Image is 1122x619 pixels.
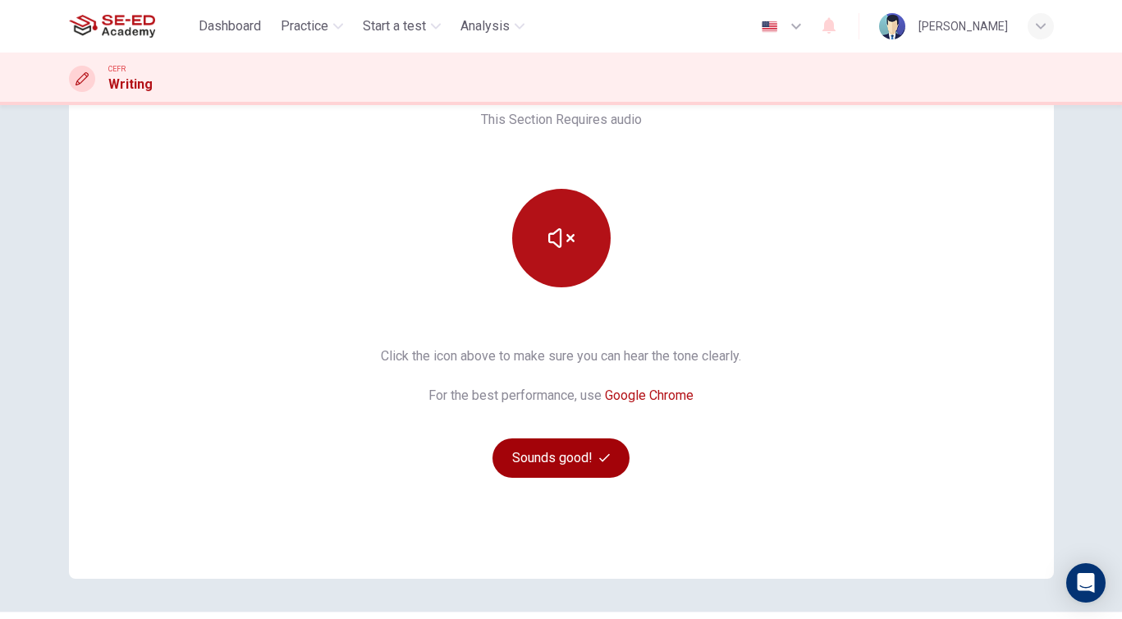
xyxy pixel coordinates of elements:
[199,16,261,36] span: Dashboard
[605,387,694,403] a: Google Chrome
[108,63,126,75] span: CEFR
[492,438,630,478] button: Sounds good!
[108,75,153,94] h1: Writing
[363,16,426,36] span: Start a test
[759,21,780,33] img: en
[918,16,1008,36] div: [PERSON_NAME]
[381,346,741,366] h6: Click the icon above to make sure you can hear the tone clearly.
[460,16,510,36] span: Analysis
[1066,563,1106,603] div: Open Intercom Messenger
[481,110,642,130] h6: This Section Requires audio
[356,11,447,41] button: Start a test
[69,10,155,43] img: SE-ED Academy logo
[454,11,531,41] button: Analysis
[69,10,193,43] a: SE-ED Academy logo
[428,386,694,406] h6: For the best performance, use
[274,11,350,41] button: Practice
[192,11,268,41] button: Dashboard
[281,16,328,36] span: Practice
[879,13,905,39] img: Profile picture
